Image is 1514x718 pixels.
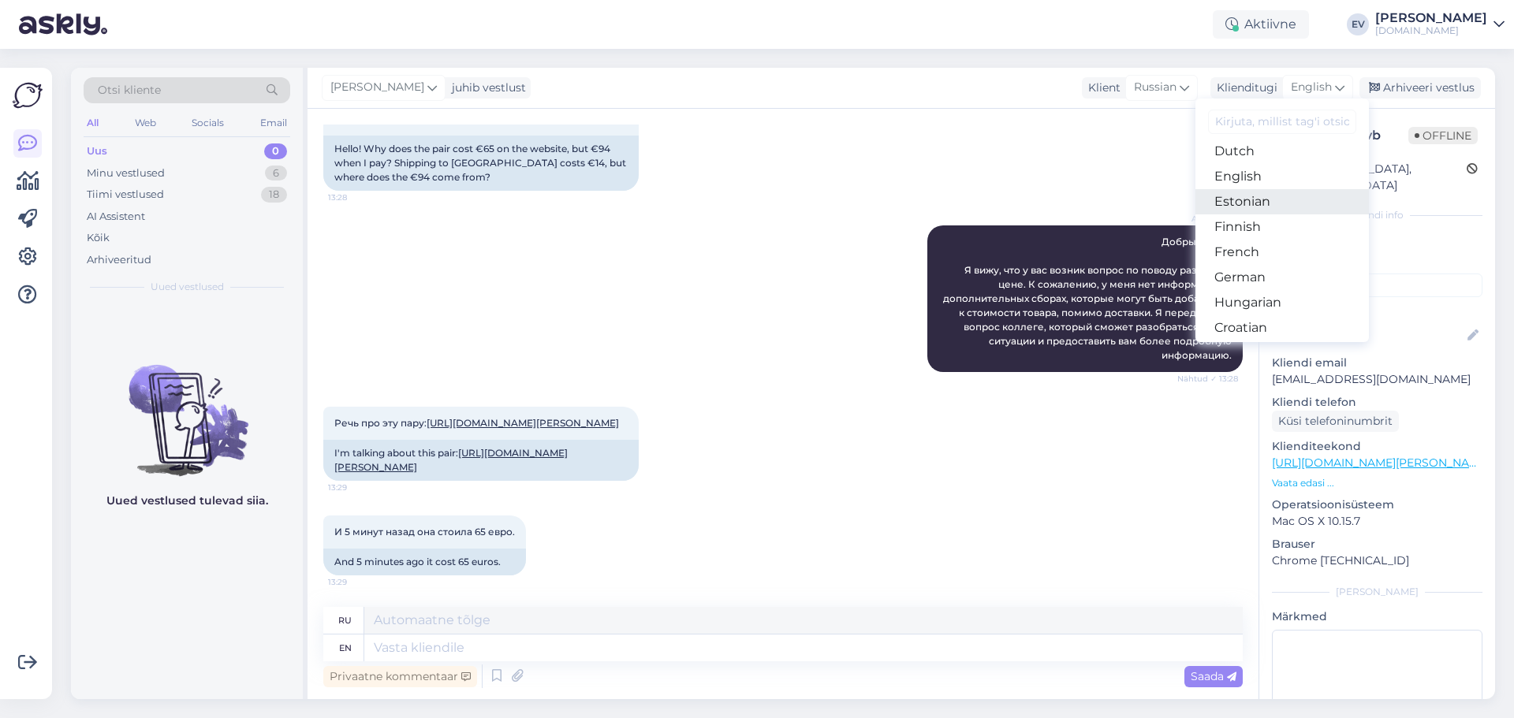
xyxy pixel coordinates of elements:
[1195,164,1369,189] a: English
[1272,552,1482,569] p: Chrome [TECHNICAL_ID]
[1191,669,1236,683] span: Saada
[427,417,619,429] a: [URL][DOMAIN_NAME][PERSON_NAME]
[106,493,268,509] p: Uued vestlused tulevad siia.
[257,113,290,133] div: Email
[1408,127,1478,144] span: Offline
[1272,232,1482,248] p: Kliendi tag'id
[1272,585,1482,599] div: [PERSON_NAME]
[1195,290,1369,315] a: Hungarian
[87,252,151,268] div: Arhiveeritud
[1272,371,1482,388] p: [EMAIL_ADDRESS][DOMAIN_NAME]
[338,607,352,634] div: ru
[1347,13,1369,35] div: EV
[132,113,159,133] div: Web
[323,440,639,481] div: I'm talking about this pair:
[339,634,352,661] div: en
[1195,139,1369,164] a: Dutch
[1272,208,1482,222] div: Kliendi info
[323,666,477,687] div: Privaatne kommentaar
[1195,265,1369,290] a: German
[1195,189,1369,214] a: Estonian
[71,337,303,478] img: No chats
[1375,24,1487,37] div: [DOMAIN_NAME]
[87,166,165,181] div: Minu vestlused
[328,482,387,493] span: 13:29
[87,230,110,246] div: Kõik
[1195,214,1369,240] a: Finnish
[1272,476,1482,490] p: Vaata edasi ...
[1272,608,1482,625] p: Märkmed
[264,143,287,159] div: 0
[1273,327,1464,344] input: Lisa nimi
[330,79,424,96] span: [PERSON_NAME]
[1082,80,1121,96] div: Klient
[87,143,107,159] div: Uus
[1272,355,1482,371] p: Kliendi email
[1272,303,1482,320] p: Kliendi nimi
[1272,456,1490,470] a: [URL][DOMAIN_NAME][PERSON_NAME]
[323,549,526,575] div: And 5 minutes ago it cost 65 euros.
[1272,394,1482,411] p: Kliendi telefon
[13,80,43,110] img: Askly Logo
[1375,12,1505,37] a: [PERSON_NAME][DOMAIN_NAME]
[261,187,287,203] div: 18
[87,209,145,225] div: AI Assistent
[1272,536,1482,552] p: Brauser
[446,80,526,96] div: juhib vestlust
[1277,161,1467,194] div: [GEOGRAPHIC_DATA], [GEOGRAPHIC_DATA]
[1134,79,1177,96] span: Russian
[334,526,515,538] span: И 5 минут назад она стоила 65 евро.
[151,280,224,294] span: Uued vestlused
[1210,80,1277,96] div: Klienditugi
[1272,497,1482,513] p: Operatsioonisüsteem
[87,187,164,203] div: Tiimi vestlused
[943,236,1234,361] span: Добрый день! Я вижу, что у вас возник вопрос по поводу разницы в цене. К сожалению, у меня нет ин...
[188,113,227,133] div: Socials
[1195,240,1369,265] a: French
[1291,79,1332,96] span: English
[334,417,619,429] span: Речь про эту пару:
[1272,438,1482,455] p: Klienditeekond
[1272,273,1482,297] input: Lisa tag
[1359,77,1481,99] div: Arhiveeri vestlus
[323,136,639,191] div: Hello! Why does the pair cost €65 on the website, but €94 when I pay? Shipping to [GEOGRAPHIC_DAT...
[1179,213,1238,225] span: AI Assistent
[1272,513,1482,530] p: Mac OS X 10.15.7
[1195,315,1369,340] a: Croatian
[98,82,161,99] span: Otsi kliente
[1208,110,1356,134] input: Kirjuta, millist tag'i otsid
[1177,373,1238,385] span: Nähtud ✓ 13:28
[328,192,387,203] span: 13:28
[1272,411,1399,432] div: Küsi telefoninumbrit
[328,576,387,588] span: 13:29
[265,166,287,181] div: 6
[1213,10,1309,39] div: Aktiivne
[1375,12,1487,24] div: [PERSON_NAME]
[84,113,102,133] div: All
